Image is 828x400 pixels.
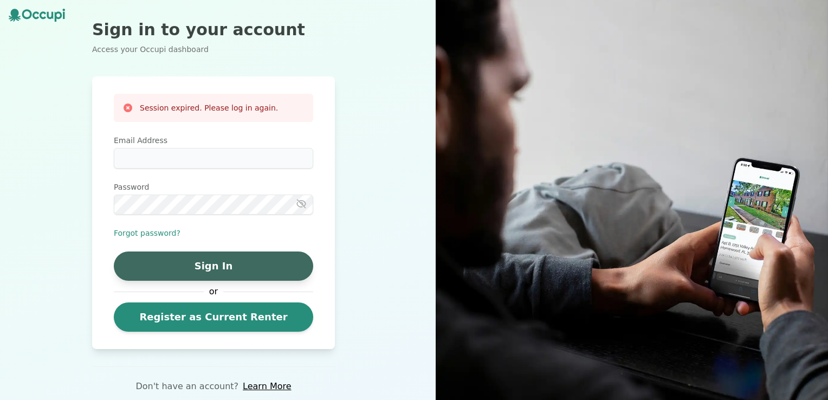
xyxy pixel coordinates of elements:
[114,228,180,238] button: Forgot password?
[135,380,238,393] p: Don't have an account?
[140,102,278,113] h3: Session expired. Please log in again.
[92,44,335,55] p: Access your Occupi dashboard
[114,251,313,281] button: Sign In
[114,182,313,192] label: Password
[114,302,313,332] a: Register as Current Renter
[114,135,313,146] label: Email Address
[92,20,335,40] h2: Sign in to your account
[204,285,223,298] span: or
[243,380,291,393] a: Learn More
